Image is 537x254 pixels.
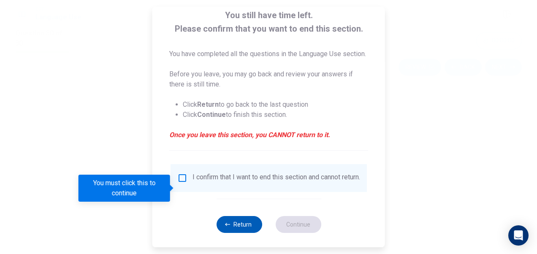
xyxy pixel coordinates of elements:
[197,111,226,119] strong: Continue
[216,216,262,233] button: Return
[183,110,368,120] li: Click to finish this section.
[169,130,368,140] em: Once you leave this section, you CANNOT return to it.
[169,49,368,59] p: You have completed all the questions in the Language Use section.
[177,173,187,183] span: You must click this to continue
[193,173,360,183] div: I confirm that I want to end this section and cannot return.
[169,69,368,89] p: Before you leave, you may go back and review your answers if there is still time.
[275,216,321,233] button: Continue
[169,8,368,35] span: You still have time left. Please confirm that you want to end this section.
[197,100,219,108] strong: Return
[79,175,170,202] div: You must click this to continue
[508,225,529,246] div: Open Intercom Messenger
[183,100,368,110] li: Click to go back to the last question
